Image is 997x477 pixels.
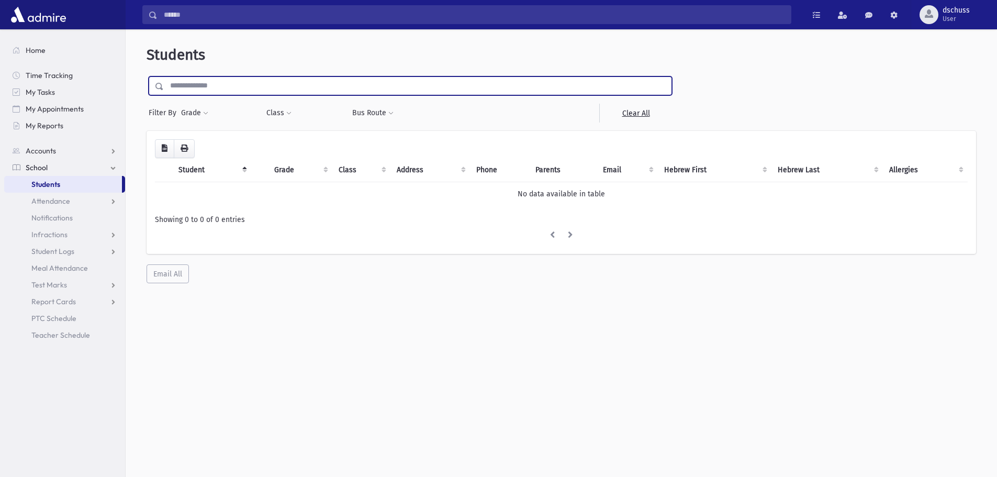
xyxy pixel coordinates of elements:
[4,276,125,293] a: Test Marks
[31,330,90,340] span: Teacher Schedule
[31,297,76,306] span: Report Cards
[771,158,883,182] th: Hebrew Last: activate to sort column ascending
[31,280,67,290] span: Test Marks
[31,180,60,189] span: Students
[155,182,968,206] td: No data available in table
[149,107,181,118] span: Filter By
[31,247,74,256] span: Student Logs
[147,264,189,283] button: Email All
[266,104,292,123] button: Class
[26,146,56,156] span: Accounts
[4,159,125,176] a: School
[4,67,125,84] a: Time Tracking
[4,42,125,59] a: Home
[8,4,69,25] img: AdmirePro
[4,293,125,310] a: Report Cards
[332,158,391,182] th: Class: activate to sort column ascending
[4,243,125,260] a: Student Logs
[155,214,968,225] div: Showing 0 to 0 of 0 entries
[390,158,470,182] th: Address: activate to sort column ascending
[943,6,970,15] span: dschuss
[31,196,70,206] span: Attendance
[158,5,791,24] input: Search
[529,158,597,182] th: Parents
[26,71,73,80] span: Time Tracking
[268,158,332,182] th: Grade: activate to sort column ascending
[26,87,55,97] span: My Tasks
[599,104,672,123] a: Clear All
[4,193,125,209] a: Attendance
[470,158,529,182] th: Phone
[174,139,195,158] button: Print
[31,314,76,323] span: PTC Schedule
[4,260,125,276] a: Meal Attendance
[4,84,125,101] a: My Tasks
[26,121,63,130] span: My Reports
[4,142,125,159] a: Accounts
[883,158,968,182] th: Allergies: activate to sort column ascending
[352,104,394,123] button: Bus Route
[943,15,970,23] span: User
[658,158,771,182] th: Hebrew First: activate to sort column ascending
[147,46,205,63] span: Students
[155,139,174,158] button: CSV
[181,104,209,123] button: Grade
[26,46,46,55] span: Home
[31,230,68,239] span: Infractions
[4,310,125,327] a: PTC Schedule
[31,213,73,223] span: Notifications
[26,163,48,172] span: School
[4,209,125,226] a: Notifications
[26,104,84,114] span: My Appointments
[31,263,88,273] span: Meal Attendance
[4,117,125,134] a: My Reports
[172,158,251,182] th: Student: activate to sort column descending
[597,158,658,182] th: Email: activate to sort column ascending
[4,176,122,193] a: Students
[4,101,125,117] a: My Appointments
[4,226,125,243] a: Infractions
[4,327,125,343] a: Teacher Schedule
